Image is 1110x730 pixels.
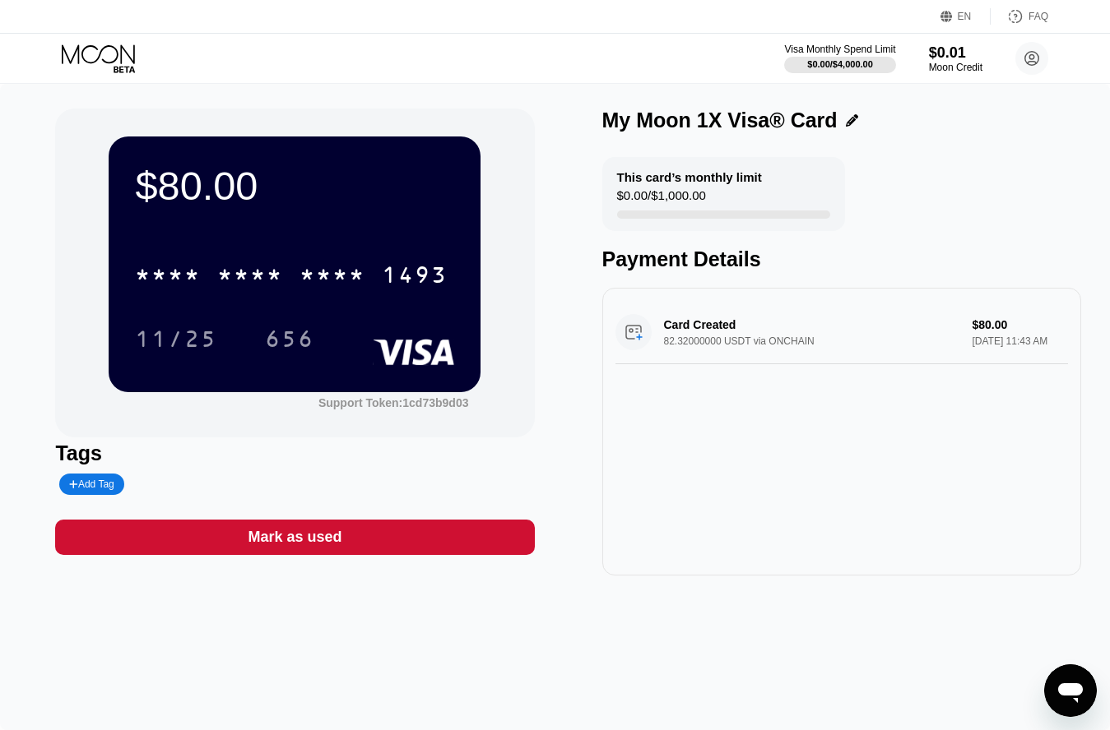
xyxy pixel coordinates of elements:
div: This card’s monthly limit [617,170,762,184]
div: Mark as used [248,528,341,547]
div: $0.00 / $1,000.00 [617,188,706,210]
iframe: Button to launch messaging window, conversation in progress [1044,664,1097,717]
div: 1493 [382,264,448,290]
div: FAQ [1029,11,1048,22]
div: Payment Details [602,247,1081,271]
div: Add Tag [59,474,123,495]
div: FAQ [991,8,1048,25]
div: Support Token:1cd73b9d03 [318,396,469,409]
div: Moon Credit [929,62,982,73]
div: 11/25 [135,328,217,354]
div: Add Tag [69,478,114,490]
div: EN [940,8,991,25]
div: Mark as used [55,520,534,555]
div: Visa Monthly Spend Limit [784,44,895,55]
div: $80.00 [135,163,454,209]
div: $0.00 / $4,000.00 [807,59,873,69]
div: 656 [253,318,327,359]
div: Visa Monthly Spend Limit$0.00/$4,000.00 [784,44,895,73]
div: Support Token: 1cd73b9d03 [318,396,469,409]
div: Tags [55,441,534,465]
div: 11/25 [123,318,230,359]
div: $0.01 [929,44,982,62]
div: 656 [265,328,314,354]
div: My Moon 1X Visa® Card [602,109,838,132]
div: $0.01Moon Credit [929,44,982,73]
div: EN [958,11,972,22]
